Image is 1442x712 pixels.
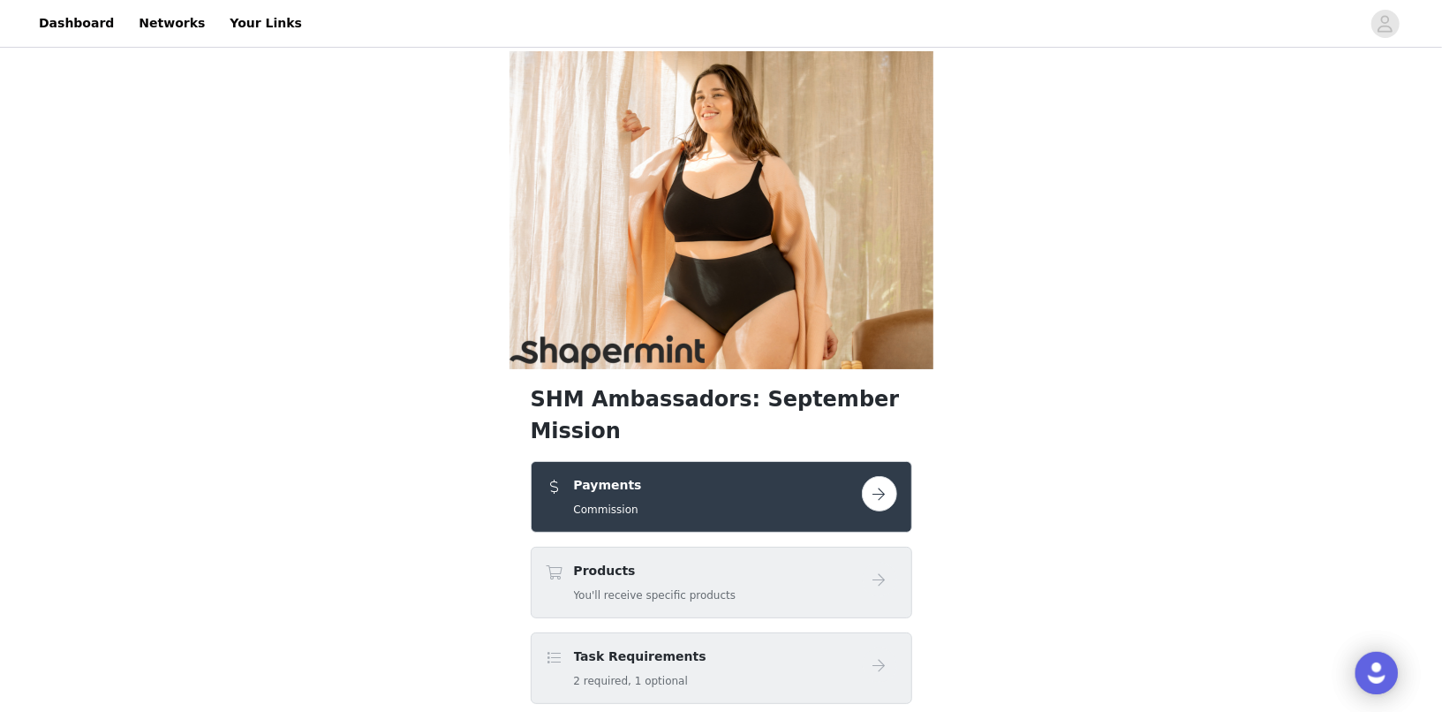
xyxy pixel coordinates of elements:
[219,4,313,43] a: Your Links
[128,4,215,43] a: Networks
[574,648,706,666] h4: Task Requirements
[28,4,125,43] a: Dashboard
[574,476,642,495] h4: Payments
[574,562,736,580] h4: Products
[574,502,642,518] h5: Commission
[531,461,912,533] div: Payments
[531,632,912,704] div: Task Requirements
[1355,652,1398,694] div: Open Intercom Messenger
[574,587,736,603] h5: You'll receive specific products
[531,547,912,618] div: Products
[1377,10,1393,38] div: avatar
[531,383,912,447] h1: SHM Ambassadors: September Mission
[510,51,933,369] img: campaign image
[574,673,706,689] h5: 2 required, 1 optional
